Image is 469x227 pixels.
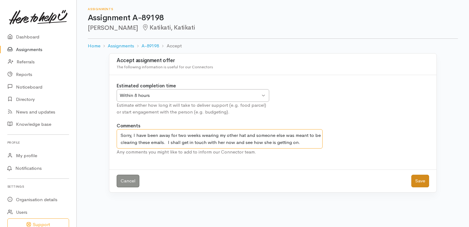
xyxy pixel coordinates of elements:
[108,42,134,50] a: Assignments
[117,175,139,187] a: Cancel
[7,182,69,191] h6: Settings
[88,24,458,31] h2: [PERSON_NAME]
[141,42,159,50] a: A-89198
[117,82,176,90] label: Estimated completion time
[88,39,458,53] nav: breadcrumb
[117,58,429,64] h3: Accept assignment offer
[117,64,213,70] span: The following information is useful for our Connectors
[88,42,100,50] a: Home
[117,122,140,129] label: Comments
[411,175,429,187] button: Save
[117,102,269,116] div: Estimate either how long it will take to deliver support (e.g. food parcel) or start engagement w...
[142,24,195,31] span: Katikati, Katikati
[88,7,458,11] h6: Assignments
[117,149,323,156] div: Any comments you might like to add to inform our Connector team.
[88,14,458,22] h1: Assignment A-89198
[7,138,69,147] h6: Profile
[159,42,181,50] li: Accept
[120,92,260,99] div: Within 8 hours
